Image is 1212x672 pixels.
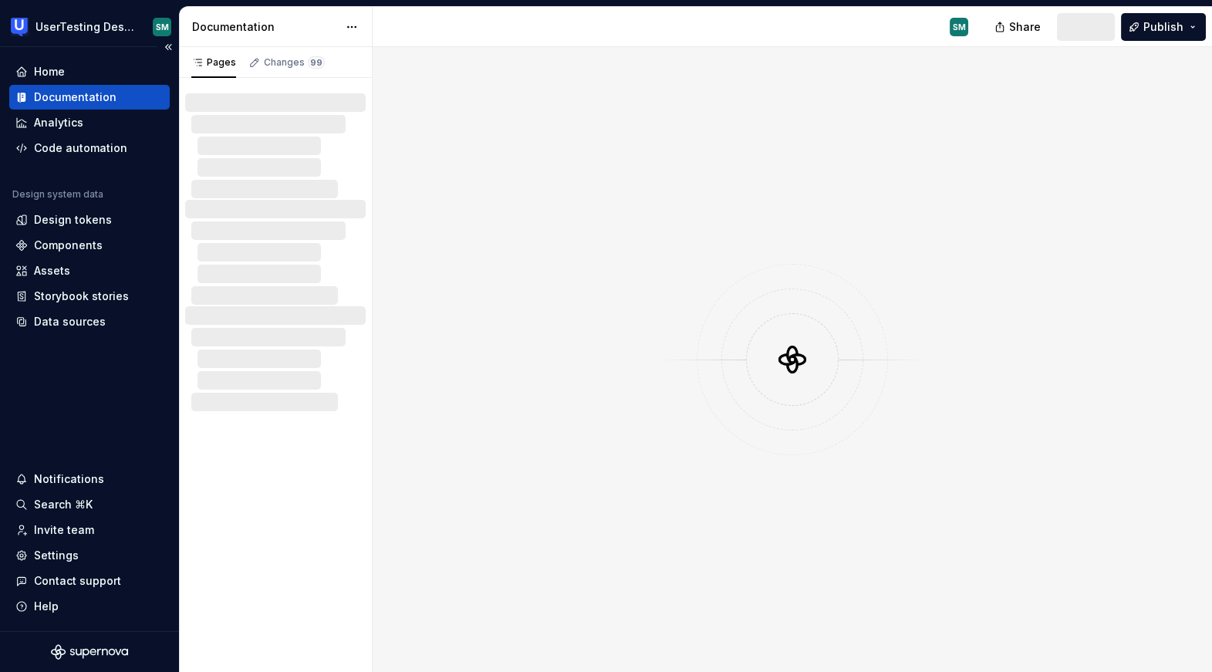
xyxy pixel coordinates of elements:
[34,238,103,253] div: Components
[34,497,93,512] div: Search ⌘K
[34,263,70,279] div: Assets
[9,569,170,593] button: Contact support
[51,644,128,660] svg: Supernova Logo
[34,64,65,79] div: Home
[34,522,94,538] div: Invite team
[192,19,338,35] div: Documentation
[9,309,170,334] a: Data sources
[34,548,79,563] div: Settings
[191,56,236,69] div: Pages
[9,208,170,232] a: Design tokens
[9,543,170,568] a: Settings
[1143,19,1183,35] span: Publish
[9,59,170,84] a: Home
[34,89,116,105] div: Documentation
[34,115,83,130] div: Analytics
[34,471,104,487] div: Notifications
[9,233,170,258] a: Components
[34,212,112,228] div: Design tokens
[34,599,59,614] div: Help
[9,518,170,542] a: Invite team
[1009,19,1041,35] span: Share
[9,492,170,517] button: Search ⌘K
[12,188,103,201] div: Design system data
[11,18,29,36] img: 41adf70f-fc1c-4662-8e2d-d2ab9c673b1b.png
[35,19,134,35] div: UserTesting Design System
[3,10,176,43] button: UserTesting Design SystemSM
[9,467,170,491] button: Notifications
[9,594,170,619] button: Help
[34,573,121,589] div: Contact support
[987,13,1051,41] button: Share
[34,289,129,304] div: Storybook stories
[9,85,170,110] a: Documentation
[156,21,169,33] div: SM
[308,56,325,69] span: 99
[9,284,170,309] a: Storybook stories
[34,140,127,156] div: Code automation
[9,136,170,160] a: Code automation
[9,258,170,283] a: Assets
[1121,13,1206,41] button: Publish
[9,110,170,135] a: Analytics
[157,36,179,58] button: Collapse sidebar
[264,56,325,69] div: Changes
[953,21,966,33] div: SM
[34,314,106,329] div: Data sources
